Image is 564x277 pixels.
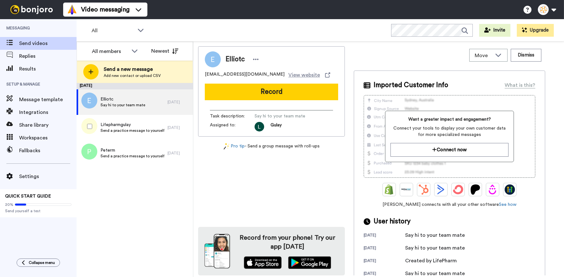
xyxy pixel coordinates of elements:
[92,27,134,34] span: All
[205,71,285,79] span: [EMAIL_ADDRESS][DOMAIN_NAME]
[167,151,190,156] div: [DATE]
[475,52,492,59] span: Move
[19,65,77,73] span: Results
[374,217,411,226] span: User history
[67,4,77,15] img: vm-color.svg
[210,113,255,119] span: Task description :
[364,233,405,239] div: [DATE]
[19,52,77,60] span: Replies
[8,5,56,14] img: bj-logo-header-white.svg
[19,40,77,47] span: Send videos
[100,153,164,159] span: Send a practice message to yourself
[167,100,190,105] div: [DATE]
[255,122,264,131] img: AAcHTtc9I7wG9aW_M8ApVfoyRPa9upPhB_ixsNEgg8Wt=s96-c
[255,113,315,119] span: Say hi to your team mate
[288,256,331,269] img: playstore
[205,84,338,100] button: Record
[81,144,97,160] img: p.png
[470,184,480,195] img: Patreon
[19,173,77,180] span: Settings
[271,122,282,131] span: Gulay
[100,102,145,108] span: Say hi to your team mate
[236,233,338,251] h4: Record from your phone! Try our app [DATE]
[5,208,71,213] span: Send yourself a test
[104,65,161,73] span: Send a new message
[19,96,77,103] span: Message template
[487,184,498,195] img: Drip
[81,5,130,14] span: Video messaging
[405,231,465,239] div: Say hi to your team mate
[479,24,510,37] button: Invite
[167,125,190,130] div: [DATE]
[77,83,193,89] div: [DATE]
[100,128,164,133] span: Send a practice message to yourself
[364,258,405,265] div: [DATE]
[390,125,508,138] span: Connect your tools to display your own customer data for more specialized messages
[517,24,554,37] button: Upgrade
[511,49,541,62] button: Dismiss
[92,48,128,55] div: All members
[390,143,508,157] button: Connect now
[419,184,429,195] img: Hubspot
[29,260,55,265] span: Collapse menu
[226,55,245,64] span: Elliotc
[374,80,448,90] span: Imported Customer Info
[210,122,255,131] span: Assigned to:
[405,244,465,252] div: Say hi to your team mate
[205,51,221,67] img: Image of Elliotc
[19,147,77,154] span: Fallbacks
[19,134,77,142] span: Workspaces
[17,258,60,267] button: Collapse menu
[244,256,282,269] img: appstore
[364,201,535,208] span: [PERSON_NAME] connects with all your other software
[81,93,97,109] img: e.png
[198,143,345,150] div: - Send a group message with roll-ups
[499,202,516,207] a: See how
[100,122,164,128] span: Lifepharmgulay
[19,121,77,129] span: Share library
[390,116,508,123] span: Want a greater impact and engagement?
[288,71,320,79] span: View website
[364,245,405,252] div: [DATE]
[146,45,183,57] button: Newest
[224,143,245,150] a: Pro tip
[436,184,446,195] img: ActiveCampaign
[505,184,515,195] img: GoHighLevel
[224,143,229,150] img: magic-wand.svg
[505,81,535,89] div: What is this?
[19,109,77,116] span: Integrations
[5,202,13,207] span: 20%
[100,147,164,153] span: Peterm
[405,257,457,265] div: Created by LifePharm
[453,184,463,195] img: ConvertKit
[204,234,230,268] img: download
[288,71,330,79] a: View website
[104,73,161,78] span: Add new contact or upload CSV
[5,194,51,198] span: QUICK START GUIDE
[100,96,145,102] span: Elliotc
[401,184,412,195] img: Ontraport
[384,184,394,195] img: Shopify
